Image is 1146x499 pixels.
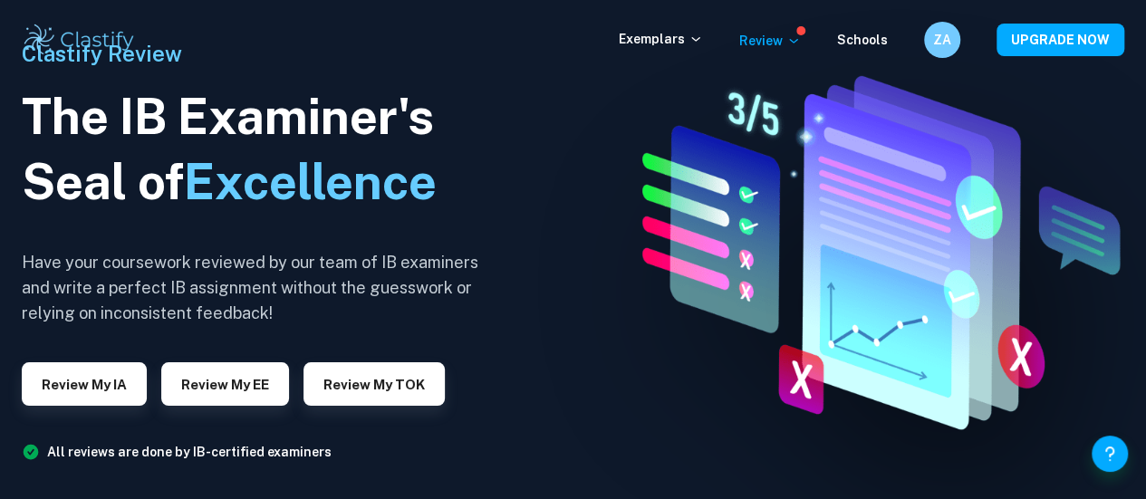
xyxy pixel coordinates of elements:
[22,362,147,406] button: Review my IA
[303,362,445,406] button: Review my TOK
[739,31,801,51] p: Review
[924,22,960,58] button: ZA
[932,30,953,50] h6: ZA
[22,84,493,215] h1: The IB Examiner's Seal of
[161,362,289,406] button: Review my EE
[596,60,1146,439] img: IA Review hero
[184,153,437,210] span: Excellence
[997,24,1124,56] button: UPGRADE NOW
[1092,436,1128,472] button: Help and Feedback
[837,33,888,47] a: Schools
[619,29,703,49] p: Exemplars
[47,445,332,459] a: All reviews are done by IB-certified examiners
[22,250,493,326] h6: Have your coursework reviewed by our team of IB examiners and write a perfect IB assignment witho...
[22,22,137,58] img: Clastify logo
